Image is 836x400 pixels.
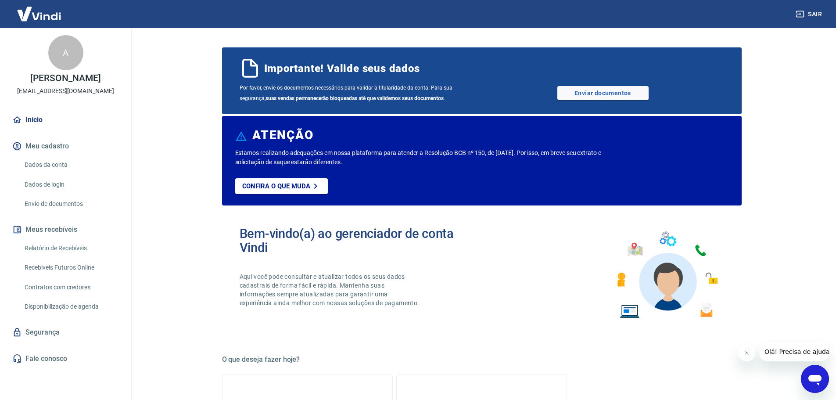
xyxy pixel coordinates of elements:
iframe: Message from company [759,342,829,361]
a: Confira o que muda [235,178,328,194]
p: [EMAIL_ADDRESS][DOMAIN_NAME] [17,86,114,96]
h6: ATENÇÃO [252,131,313,140]
p: [PERSON_NAME] [30,74,100,83]
a: Relatório de Recebíveis [21,239,121,257]
iframe: Close message [738,344,756,361]
a: Recebíveis Futuros Online [21,259,121,277]
a: Contratos com credores [21,278,121,296]
button: Meus recebíveis [11,220,121,239]
button: Meu cadastro [11,137,121,156]
a: Dados da conta [21,156,121,174]
a: Fale conosco [11,349,121,368]
div: A [48,35,83,70]
span: Por favor, envie os documentos necessários para validar a titularidade da conta. Para sua seguran... [240,83,482,104]
img: Vindi [11,0,68,27]
a: Dados de login [21,176,121,194]
a: Segurança [11,323,121,342]
b: suas vendas permanecerão bloqueadas até que validemos seus documentos [266,95,444,101]
span: Olá! Precisa de ajuda? [5,6,74,13]
h5: O que deseja fazer hoje? [222,355,742,364]
a: Enviar documentos [557,86,649,100]
span: Importante! Valide seus dados [264,61,420,76]
a: Disponibilização de agenda [21,298,121,316]
a: Envio de documentos [21,195,121,213]
img: Imagem de um avatar masculino com diversos icones exemplificando as funcionalidades do gerenciado... [609,227,724,324]
p: Estamos realizando adequações em nossa plataforma para atender a Resolução BCB nº 150, de [DATE].... [235,148,630,167]
h2: Bem-vindo(a) ao gerenciador de conta Vindi [240,227,482,255]
iframe: Button to launch messaging window [801,365,829,393]
p: Aqui você pode consultar e atualizar todos os seus dados cadastrais de forma fácil e rápida. Mant... [240,272,421,307]
button: Sair [794,6,825,22]
a: Início [11,110,121,130]
p: Confira o que muda [242,182,310,190]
